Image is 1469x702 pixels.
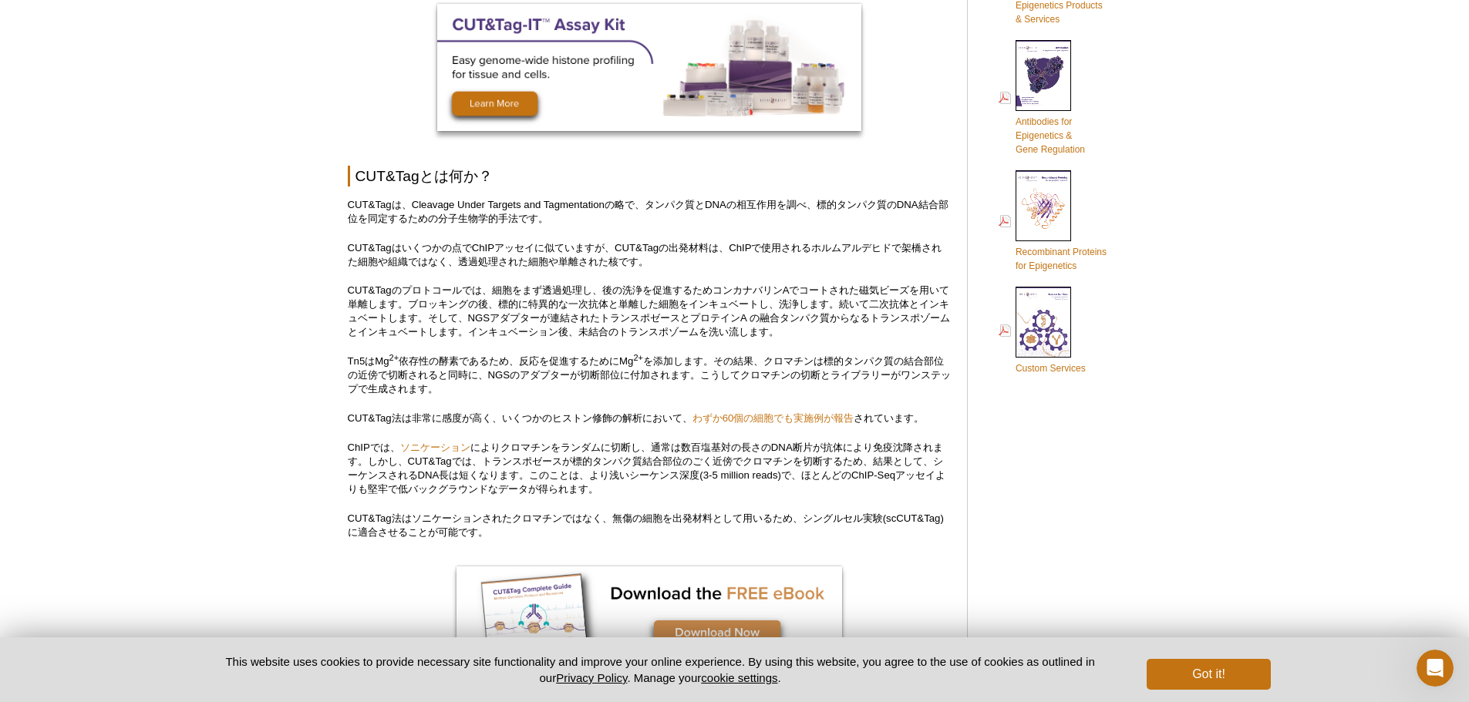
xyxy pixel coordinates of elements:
p: CUT&Tagはいくつかの点でChIPアッセイに似ていますが、CUT&Tagの出発材料は、ChIPで使用されるホルムアルデヒドで架橋された細胞や組織ではなく、透過処理された細胞や単離された核です。 [348,241,952,269]
a: Custom Services [999,285,1086,377]
p: CUT&Tag法は非常に感度が高く、いくつかのヒストン修飾の解析において、 されています。 [348,411,952,425]
a: Recombinant Proteinsfor Epigenetics [999,169,1107,274]
img: Abs_epi_2015_cover_web_70x200 [1016,40,1071,111]
a: わずか60個の細胞でも実施例が報告 [692,412,854,424]
p: This website uses cookies to provide necessary site functionality and improve your online experie... [199,653,1122,686]
button: Got it! [1147,659,1270,690]
span: Custom Services [1016,363,1086,374]
p: ChIPでは、 によりクロマチンをランダムに切断し、通常は数百塩基対の長さのDNA断片が抗体により免疫沈降されます。しかし、CUT&Tagでは、トランスポゼースが標的タンパク質結合部位のごく近傍... [348,441,952,496]
span: Recombinant Proteins for Epigenetics [1016,247,1107,271]
img: Rec_prots_140604_cover_web_70x200 [1016,170,1071,241]
iframe: Intercom live chat [1417,650,1454,687]
p: CUT&Tagは、Cleavage Under Targets and Tagmentationの略で、タンパク質とDNAの相互作用を調べ、標的タンパク質のDNA結合部位を同定するための分子生物... [348,198,952,226]
p: CUT&Tagのプロトコールでは、細胞をまず透過処理し、後の洗浄を促進するためコンカナバリンAでコートされた磁気ビーズを用いて単離します。ブロッキングの後、標的に特異的な一次抗体と単離した細胞を... [348,284,952,339]
a: Antibodies forEpigenetics &Gene Regulation [999,39,1085,158]
p: CUT&Tag法はソニケーションされたクロマチンではなく、無傷の細胞を出発材料として用いるため、シングルセル実験(scCUT&Tag)に適合させることが可能です。 [348,512,952,539]
sup: 2+ [633,353,643,362]
button: cookie settings [701,671,777,684]
img: Free CUT&Tag eBook [457,566,842,670]
img: Optimized CUT&Tag-IT Assay Kit [437,4,861,131]
p: Tn5はMg 依存性の酵素であるため、反応を促進するためにMg を添加します。その結果、クロマチンは標的タンパク質の結合部位の近傍で切断されると同時に、NGSのアダプターが切断部位に付加されます... [348,354,952,396]
img: Custom_Services_cover [1016,287,1071,358]
span: Antibodies for Epigenetics & Gene Regulation [1016,116,1085,155]
a: ソニケーション [400,442,470,453]
a: Privacy Policy [556,671,627,684]
sup: 2+ [389,353,399,362]
h2: CUT&Tagとは何か？ [348,166,952,186]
